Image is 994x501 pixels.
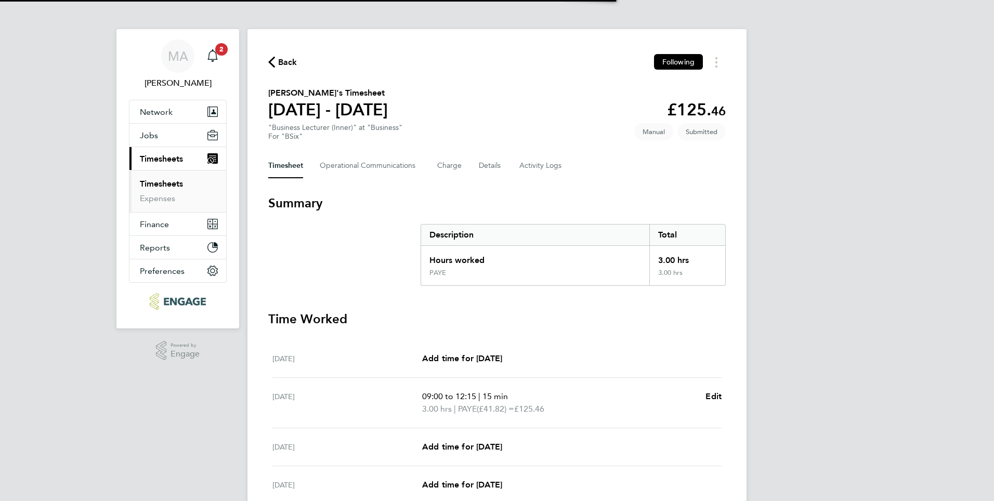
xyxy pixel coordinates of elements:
[140,107,173,117] span: Network
[421,246,649,269] div: Hours worked
[482,391,508,401] span: 15 min
[268,153,303,178] button: Timesheet
[421,224,726,286] div: Summary
[422,441,502,453] a: Add time for [DATE]
[215,43,228,56] span: 2
[437,153,462,178] button: Charge
[140,219,169,229] span: Finance
[454,404,456,414] span: |
[422,353,502,363] span: Add time for [DATE]
[278,56,297,69] span: Back
[268,132,402,141] div: For "BSix"
[422,352,502,365] a: Add time for [DATE]
[268,56,297,69] button: Back
[129,77,227,89] span: Mahnaz Asgari Joorshari
[272,441,422,453] div: [DATE]
[705,391,722,401] span: Edit
[429,269,446,277] div: PAYE
[421,225,649,245] div: Description
[479,153,503,178] button: Details
[458,403,477,415] span: PAYE
[129,100,226,123] button: Network
[140,179,183,189] a: Timesheets
[514,404,544,414] span: £125.46
[711,103,726,118] span: 46
[150,293,205,310] img: ncclondon-logo-retina.png
[662,57,695,67] span: Following
[272,352,422,365] div: [DATE]
[272,390,422,415] div: [DATE]
[268,195,726,212] h3: Summary
[422,404,452,414] span: 3.00 hrs
[129,236,226,259] button: Reports
[268,99,388,120] h1: [DATE] - [DATE]
[320,153,421,178] button: Operational Communications
[705,390,722,403] a: Edit
[129,259,226,282] button: Preferences
[649,246,725,269] div: 3.00 hrs
[156,341,200,361] a: Powered byEngage
[654,54,703,70] button: Following
[634,123,673,140] span: This timesheet was manually created.
[129,213,226,235] button: Finance
[140,266,185,276] span: Preferences
[272,479,422,491] div: [DATE]
[422,479,502,491] a: Add time for [DATE]
[268,87,388,99] h2: [PERSON_NAME]'s Timesheet
[140,130,158,140] span: Jobs
[140,193,175,203] a: Expenses
[268,123,402,141] div: "Business Lecturer (Inner)" at "Business"
[129,124,226,147] button: Jobs
[171,341,200,350] span: Powered by
[707,54,726,70] button: Timesheets Menu
[116,29,239,328] nav: Main navigation
[422,480,502,490] span: Add time for [DATE]
[519,153,563,178] button: Activity Logs
[649,225,725,245] div: Total
[478,391,480,401] span: |
[268,311,726,327] h3: Time Worked
[477,404,514,414] span: (£41.82) =
[422,391,476,401] span: 09:00 to 12:15
[129,39,227,89] a: MA[PERSON_NAME]
[140,154,183,164] span: Timesheets
[422,442,502,452] span: Add time for [DATE]
[171,350,200,359] span: Engage
[129,170,226,212] div: Timesheets
[168,49,188,63] span: MA
[129,293,227,310] a: Go to home page
[202,39,223,73] a: 2
[649,269,725,285] div: 3.00 hrs
[140,243,170,253] span: Reports
[677,123,726,140] span: This timesheet is Submitted.
[129,147,226,170] button: Timesheets
[667,100,726,120] app-decimal: £125.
